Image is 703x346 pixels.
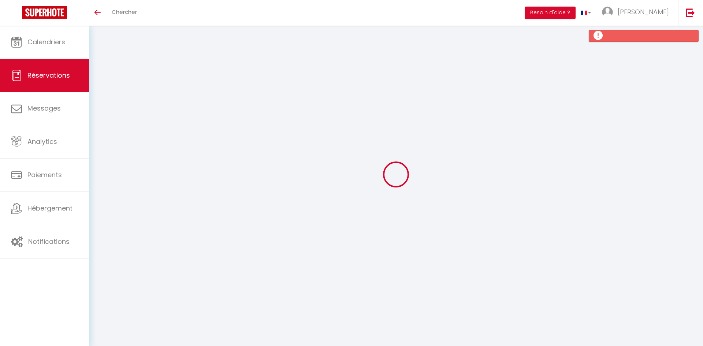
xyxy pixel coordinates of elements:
[27,37,65,46] span: Calendriers
[27,104,61,113] span: Messages
[22,6,67,19] img: Super Booking
[525,7,576,19] button: Besoin d'aide ?
[27,170,62,179] span: Paiements
[618,7,669,16] span: [PERSON_NAME]
[27,204,72,213] span: Hébergement
[27,71,70,80] span: Réservations
[28,237,70,246] span: Notifications
[27,137,57,146] span: Analytics
[602,7,613,18] img: ...
[112,8,137,16] span: Chercher
[686,8,695,17] img: logout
